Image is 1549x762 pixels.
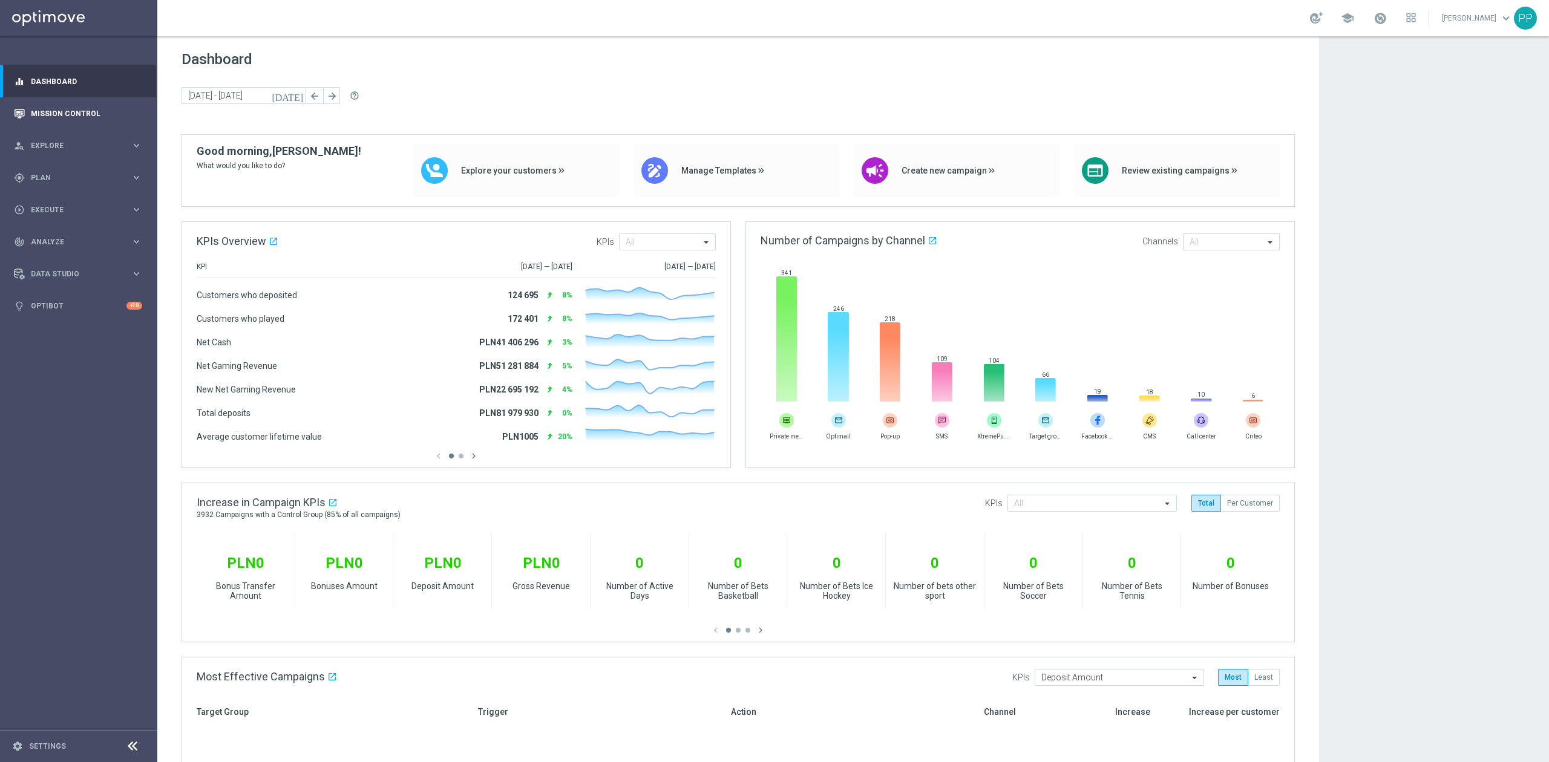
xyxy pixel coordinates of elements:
a: Mission Control [31,97,142,129]
div: Dashboard [14,65,142,97]
i: settings [12,741,23,752]
div: Plan [14,172,131,183]
span: Data Studio [31,270,131,278]
i: keyboard_arrow_right [131,236,142,247]
i: equalizer [14,76,25,87]
span: Analyze [31,238,131,246]
i: play_circle_outline [14,204,25,215]
button: Mission Control [13,109,143,119]
div: Data Studio [14,269,131,279]
div: Analyze [14,236,131,247]
span: keyboard_arrow_down [1499,11,1513,25]
i: keyboard_arrow_right [131,204,142,215]
i: gps_fixed [14,172,25,183]
button: Data Studio keyboard_arrow_right [13,269,143,279]
button: person_search Explore keyboard_arrow_right [13,141,143,151]
span: school [1341,11,1354,25]
a: Dashboard [31,65,142,97]
span: Plan [31,174,131,181]
button: lightbulb Optibot +10 [13,301,143,311]
i: lightbulb [14,301,25,311]
i: keyboard_arrow_right [131,172,142,183]
div: Execute [14,204,131,215]
button: gps_fixed Plan keyboard_arrow_right [13,173,143,183]
a: [PERSON_NAME]keyboard_arrow_down [1441,9,1514,27]
i: keyboard_arrow_right [131,268,142,279]
a: Settings [29,743,66,750]
button: equalizer Dashboard [13,77,143,86]
button: play_circle_outline Execute keyboard_arrow_right [13,205,143,215]
div: Explore [14,140,131,151]
i: keyboard_arrow_right [131,140,142,151]
a: Optibot [31,290,126,322]
div: +10 [126,302,142,310]
i: person_search [14,140,25,151]
span: Explore [31,142,131,149]
span: Execute [31,206,131,213]
i: track_changes [14,236,25,247]
div: Optibot [14,290,142,322]
button: track_changes Analyze keyboard_arrow_right [13,237,143,247]
div: Mission Control [14,97,142,129]
div: PP [1514,7,1537,30]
